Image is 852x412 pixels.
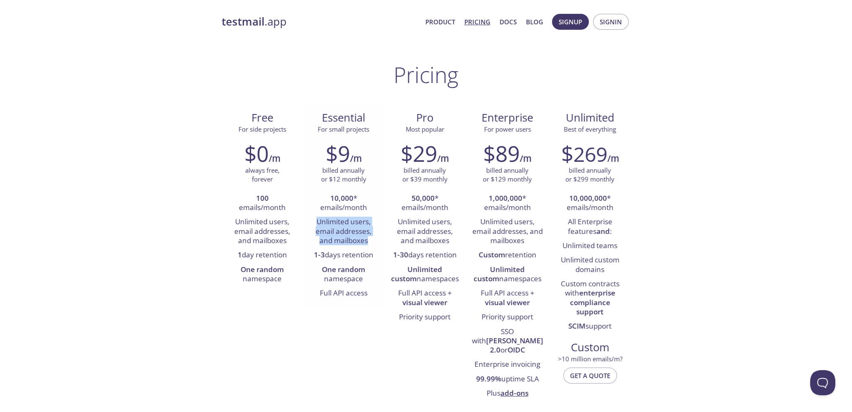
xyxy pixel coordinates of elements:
[508,345,525,355] strong: OIDC
[472,325,543,358] li: SSO with or
[393,250,408,259] strong: 1-30
[474,264,525,283] strong: Unlimited custom
[472,248,543,262] li: retention
[402,166,448,184] p: billed annually or $39 monthly
[322,264,365,274] strong: One random
[309,192,378,215] li: * emails/month
[244,141,269,166] h2: $0
[391,264,443,283] strong: Unlimited custom
[810,370,835,395] iframe: Help Scout Beacon - Open
[486,336,543,355] strong: [PERSON_NAME] 2.0
[310,111,378,125] span: Essential
[309,263,378,287] li: namespace
[241,264,284,274] strong: One random
[402,298,447,307] strong: visual viewer
[228,248,297,262] li: day retention
[256,193,269,203] strong: 100
[314,250,325,259] strong: 1-3
[401,141,437,166] h2: $29
[556,277,624,319] li: Custom contracts with
[472,263,543,287] li: namespaces
[394,62,458,87] h1: Pricing
[596,226,610,236] strong: and
[472,310,543,324] li: Priority support
[238,250,242,259] strong: 1
[309,286,378,301] li: Full API access
[607,151,619,166] h6: /m
[556,239,624,253] li: Unlimited teams
[391,215,459,248] li: Unlimited users, email addresses, and mailboxes
[391,263,459,287] li: namespaces
[222,14,264,29] strong: testmail
[228,215,297,248] li: Unlimited users, email addresses, and mailboxes
[238,125,286,133] span: For side projects
[228,111,296,125] span: Free
[472,386,543,401] li: Plus
[472,372,543,386] li: uptime SLA
[472,358,543,372] li: Enterprise invoicing
[318,125,369,133] span: For small projects
[472,192,543,215] li: * emails/month
[391,111,459,125] span: Pro
[593,14,629,30] button: Signin
[406,125,444,133] span: Most popular
[570,370,610,381] span: Get a quote
[489,193,522,203] strong: 1,000,000
[559,16,582,27] span: Signup
[472,286,543,310] li: Full API access +
[561,141,607,166] h2: $
[565,166,614,184] p: billed annually or $299 monthly
[391,248,459,262] li: days retention
[412,193,435,203] strong: 50,000
[556,215,624,239] li: All Enterprise features :
[391,310,459,324] li: Priority support
[556,192,624,215] li: * emails/month
[552,14,589,30] button: Signup
[483,141,520,166] h2: $89
[573,140,607,168] span: 269
[568,321,585,331] strong: SCIM
[228,263,297,287] li: namespace
[566,110,614,125] span: Unlimited
[437,151,449,166] h6: /m
[500,16,517,27] a: Docs
[485,298,530,307] strong: visual viewer
[245,166,280,184] p: always free, forever
[526,16,543,27] a: Blog
[326,141,350,166] h2: $9
[563,368,617,383] button: Get a quote
[556,253,624,277] li: Unlimited custom domains
[479,250,505,259] strong: Custom
[309,215,378,248] li: Unlimited users, email addresses, and mailboxes
[558,355,622,363] span: > 10 million emails/m?
[569,193,607,203] strong: 10,000,000
[500,388,528,398] a: add-ons
[483,166,532,184] p: billed annually or $129 monthly
[350,151,362,166] h6: /m
[564,125,616,133] span: Best of everything
[472,111,543,125] span: Enterprise
[556,340,624,355] span: Custom
[476,374,501,383] strong: 99.99%
[570,288,615,316] strong: enterprise compliance support
[600,16,622,27] span: Signin
[330,193,353,203] strong: 10,000
[556,319,624,334] li: support
[391,192,459,215] li: * emails/month
[222,15,419,29] a: testmail.app
[464,16,490,27] a: Pricing
[520,151,531,166] h6: /m
[484,125,531,133] span: For power users
[391,286,459,310] li: Full API access +
[309,248,378,262] li: days retention
[425,16,455,27] a: Product
[472,215,543,248] li: Unlimited users, email addresses, and mailboxes
[269,151,280,166] h6: /m
[228,192,297,215] li: emails/month
[321,166,366,184] p: billed annually or $12 monthly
